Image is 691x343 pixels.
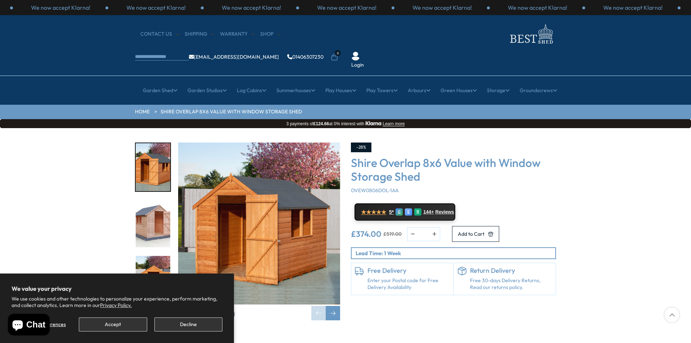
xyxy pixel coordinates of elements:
inbox-online-store-chat: Shopify online store chat [6,314,52,337]
p: We use cookies and other technologies to personalize your experience, perform marketing, and coll... [12,295,222,308]
a: Privacy Policy. [100,302,132,308]
button: Decline [154,317,222,331]
h2: We value your privacy [12,285,222,292]
button: Accept [79,317,147,331]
